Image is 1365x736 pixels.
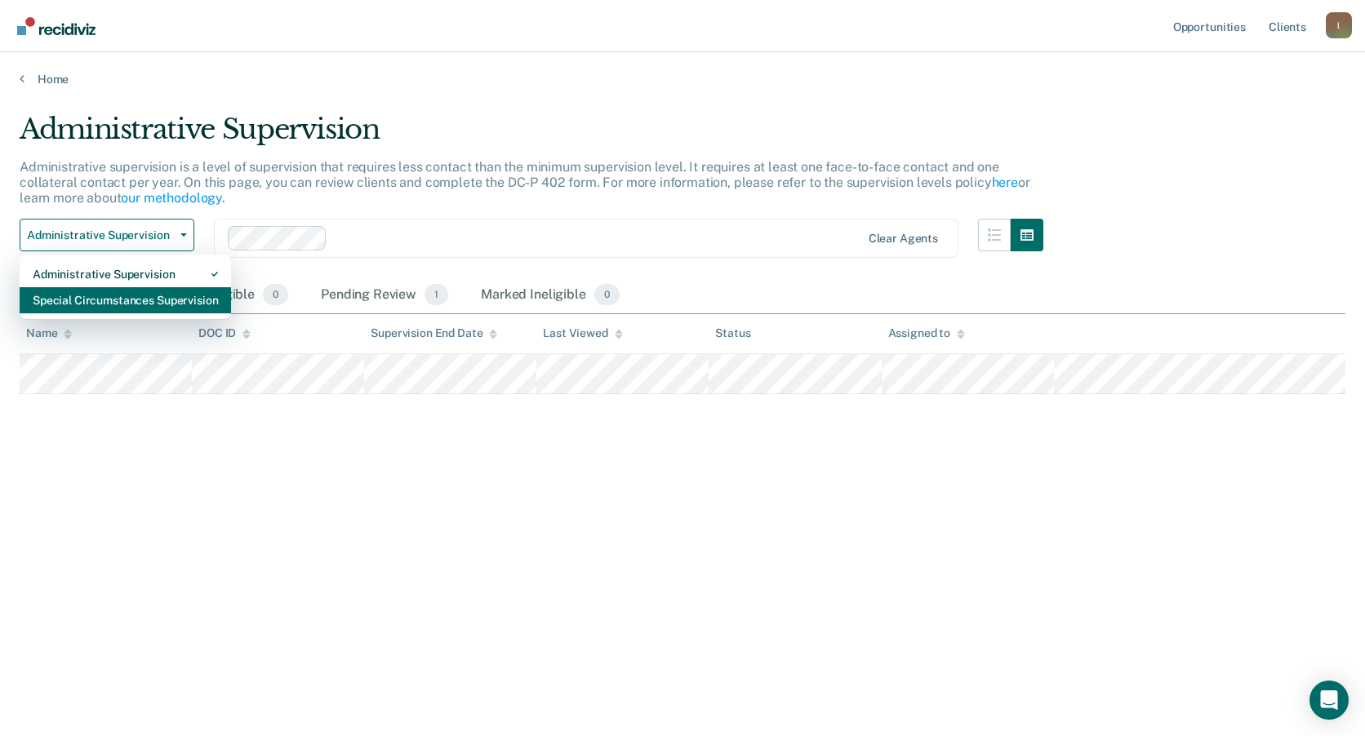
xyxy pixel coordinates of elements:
[888,326,965,340] div: Assigned to
[543,326,622,340] div: Last Viewed
[1309,681,1349,720] div: Open Intercom Messenger
[715,326,750,340] div: Status
[992,175,1018,190] a: here
[121,190,222,206] a: our methodology
[198,326,251,340] div: DOC ID
[869,232,938,246] div: Clear agents
[318,277,451,313] div: Pending Review1
[20,159,1030,206] p: Administrative supervision is a level of supervision that requires less contact than the minimum ...
[263,284,288,305] span: 0
[478,277,623,313] div: Marked Ineligible0
[594,284,620,305] span: 0
[20,219,194,251] button: Administrative Supervision
[1326,12,1352,38] button: Profile dropdown button
[371,326,497,340] div: Supervision End Date
[1326,12,1352,38] div: l
[26,326,72,340] div: Name
[425,284,448,305] span: 1
[33,261,218,287] div: Administrative Supervision
[20,113,1043,159] div: Administrative Supervision
[27,228,174,242] span: Administrative Supervision
[33,287,218,313] div: Special Circumstances Supervision
[17,17,96,35] img: Recidiviz
[20,72,1345,86] a: Home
